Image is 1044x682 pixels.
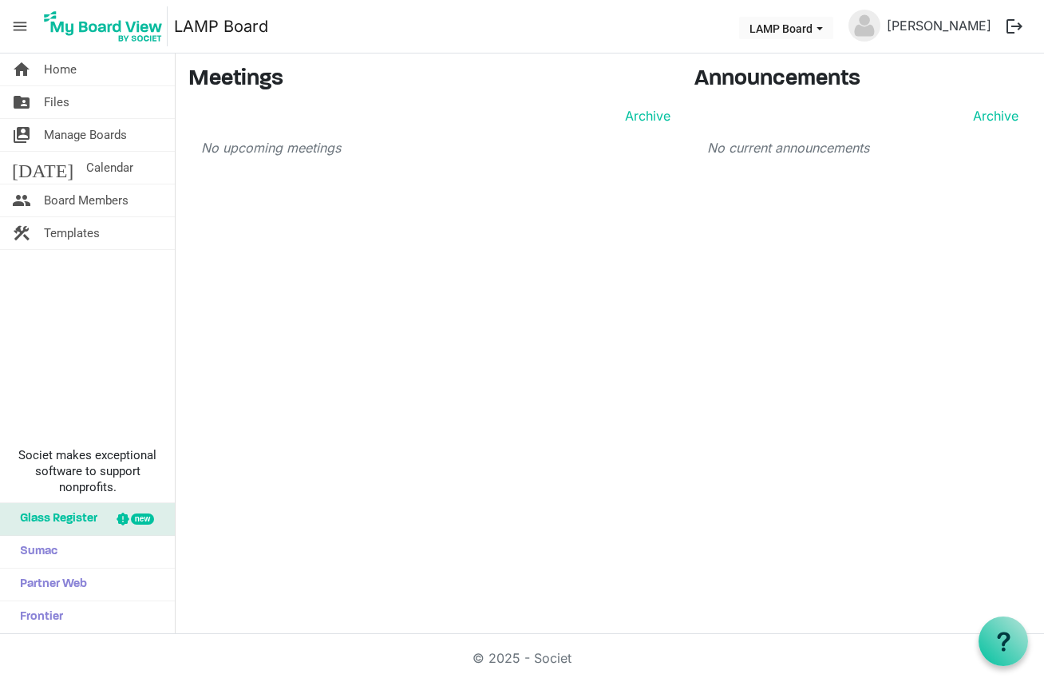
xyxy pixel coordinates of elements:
[86,152,133,184] span: Calendar
[998,10,1031,43] button: logout
[44,86,69,118] span: Files
[12,152,73,184] span: [DATE]
[131,513,154,525] div: new
[473,650,571,666] a: © 2025 - Societ
[848,10,880,42] img: no-profile-picture.svg
[44,184,129,216] span: Board Members
[201,138,670,157] p: No upcoming meetings
[880,10,998,42] a: [PERSON_NAME]
[694,66,1032,93] h3: Announcements
[619,106,670,125] a: Archive
[12,536,57,568] span: Sumac
[967,106,1018,125] a: Archive
[39,6,174,46] a: My Board View Logo
[188,66,670,93] h3: Meetings
[44,217,100,249] span: Templates
[12,119,31,151] span: switch_account
[174,10,268,42] a: LAMP Board
[12,54,31,85] span: home
[12,86,31,118] span: folder_shared
[12,184,31,216] span: people
[12,569,87,601] span: Partner Web
[5,11,35,42] span: menu
[39,6,168,46] img: My Board View Logo
[44,119,127,151] span: Manage Boards
[707,138,1019,157] p: No current announcements
[12,217,31,249] span: construction
[12,503,97,535] span: Glass Register
[44,54,77,85] span: Home
[7,447,168,495] span: Societ makes exceptional software to support nonprofits.
[12,601,63,633] span: Frontier
[739,17,833,39] button: LAMP Board dropdownbutton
